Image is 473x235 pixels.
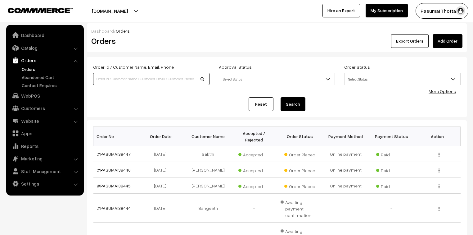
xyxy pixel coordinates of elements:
th: Order No [93,127,139,146]
td: - [231,194,277,223]
span: Select Status [219,74,335,85]
a: Settings [8,178,82,189]
td: [DATE] [139,194,185,223]
label: Order Status [344,64,370,70]
div: / [91,28,462,34]
a: Marketing [8,153,82,164]
td: [DATE] [139,146,185,162]
a: Apps [8,128,82,139]
span: Select Status [345,74,460,85]
h2: Orders [91,36,209,46]
img: Menu [439,184,439,188]
img: Menu [439,168,439,173]
span: Order Placed [284,166,315,174]
th: Payment Status [369,127,415,146]
span: Awaiting payment confirmation [281,197,319,219]
span: Order Placed [284,182,315,190]
th: Order Status [277,127,323,146]
a: More Options [429,89,456,94]
a: #PASUMAI38446 [97,167,131,173]
img: Menu [439,153,439,157]
th: Payment Method [323,127,369,146]
span: Accepted [238,150,269,158]
a: COMMMERCE [8,6,62,14]
td: [DATE] [139,162,185,178]
th: Order Date [139,127,185,146]
a: Customers [8,103,82,114]
span: Paid [376,150,407,158]
img: COMMMERCE [8,8,73,13]
span: Order Placed [284,150,315,158]
label: Order Id / Customer Name, Email, Phone [93,64,174,70]
span: Select Status [219,73,335,85]
a: Dashboard [8,30,82,41]
a: Orders [8,55,82,66]
a: Staff Management [8,166,82,177]
span: Select Status [344,73,461,85]
label: Approval Status [219,64,252,70]
td: Sangeeth [185,194,231,223]
button: Export Orders [391,34,429,48]
td: [PERSON_NAME] [185,162,231,178]
span: Paid [376,166,407,174]
td: Online payment [323,178,369,194]
img: user [456,6,465,16]
a: #PASUMAI38445 [97,183,131,188]
th: Customer Name [185,127,231,146]
button: Search [281,97,305,111]
a: Catalog [8,42,82,53]
td: [DATE] [139,178,185,194]
a: Reports [8,141,82,152]
img: Menu [439,207,439,211]
button: Pasumai Thotta… [416,3,468,19]
td: Online payment [323,146,369,162]
a: Hire an Expert [322,4,360,17]
span: Accepted [238,182,269,190]
span: Accepted [238,166,269,174]
a: Orders [20,66,82,72]
a: Add Order [433,34,462,48]
td: [PERSON_NAME] [185,178,231,194]
th: Action [415,127,461,146]
span: Orders [116,28,130,34]
th: Accepted / Rejected [231,127,277,146]
td: - [369,194,415,223]
a: Contact Enquires [20,82,82,89]
a: #PASUMAI38444 [97,205,131,211]
a: Dashboard [91,28,114,34]
button: [DOMAIN_NAME] [70,3,150,19]
a: Reset [249,97,273,111]
td: Sakthi [185,146,231,162]
a: #PASUMAI38447 [97,151,131,157]
a: Abandoned Cart [20,74,82,81]
a: Website [8,115,82,127]
a: WebPOS [8,90,82,101]
td: Online payment [323,162,369,178]
a: My Subscription [366,4,408,17]
input: Order Id / Customer Name / Customer Email / Customer Phone [93,73,209,85]
span: Paid [376,182,407,190]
